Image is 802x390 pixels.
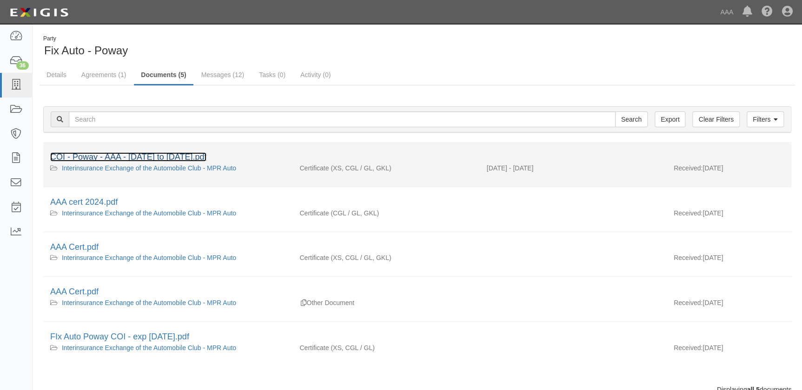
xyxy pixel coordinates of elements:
div: Interinsurance Exchange of the Automobile Club - MPR Auto [50,343,285,352]
a: Interinsurance Exchange of the Automobile Club - MPR Auto [62,164,236,172]
a: COI - Poway - AAA - [DATE] to [DATE].pdf [50,152,206,162]
p: Received: [674,163,703,173]
div: AAA Cert.pdf [50,241,784,253]
p: Received: [674,298,703,307]
a: Export [655,111,685,127]
div: Interinsurance Exchange of the Automobile Club - MPR Auto [50,163,285,173]
div: Party [43,35,128,43]
a: Interinsurance Exchange of the Automobile Club - MPR Auto [62,344,236,351]
span: Fix Auto - Poway [44,44,128,57]
a: FIx Auto Poway COI - exp [DATE].pdf [50,332,189,341]
div: Excess/Umbrella Liability Commercial General Liability / Garage Liability Garage Keepers Liability [292,163,479,173]
input: Search [615,111,648,127]
div: 36 [16,61,29,70]
div: AAA Cert.pdf [50,286,784,298]
img: logo-5460c22ac91f19d4615b14bd174203de0afe785f0fc80cf4dbbc73dc1793850b.png [7,4,71,21]
a: Agreements (1) [74,65,133,84]
input: Search [69,111,616,127]
div: Fix Auto - Poway [40,35,411,58]
a: Filters [747,111,784,127]
i: Help Center - Complianz [762,6,773,18]
a: Activity (0) [293,65,338,84]
div: Interinsurance Exchange of the Automobile Club - MPR Auto [50,253,285,262]
p: Received: [674,343,703,352]
p: Received: [674,208,703,218]
a: AAA [716,3,738,21]
div: AAA cert 2024.pdf [50,196,784,208]
a: Messages (12) [194,65,252,84]
div: Effective - Expiration [480,253,667,253]
a: AAA cert 2024.pdf [50,197,118,207]
a: Clear Filters [692,111,739,127]
a: AAA Cert.pdf [50,242,99,252]
div: Excess/Umbrella Liability Commercial General Liability / Garage Liability [292,343,479,352]
div: Interinsurance Exchange of the Automobile Club - MPR Auto [50,208,285,218]
div: Excess/Umbrella Liability Commercial General Liability / Garage Liability Garage Keepers Liability [292,253,479,262]
div: Effective 10/01/2025 - Expiration 10/01/2026 [480,163,667,173]
div: [DATE] [667,163,791,177]
div: [DATE] [667,298,791,312]
div: COI - Poway - AAA - 10-01-2025 to 10-01-2026.pdf [50,151,784,163]
a: Interinsurance Exchange of the Automobile Club - MPR Auto [62,209,236,217]
div: Effective - Expiration [480,298,667,299]
a: AAA Cert.pdf [50,287,99,296]
div: Commercial General Liability / Garage Liability Garage Keepers Liability [292,208,479,218]
div: FIx Auto Poway COI - exp 10.1.24.pdf [50,331,784,343]
a: Interinsurance Exchange of the Automobile Club - MPR Auto [62,299,236,306]
a: Interinsurance Exchange of the Automobile Club - MPR Auto [62,254,236,261]
div: [DATE] [667,208,791,222]
a: Documents (5) [134,65,193,85]
div: Duplicate [301,298,306,307]
div: Effective - Expiration [480,343,667,344]
a: Tasks (0) [252,65,292,84]
div: Other Document [292,298,479,307]
div: Interinsurance Exchange of the Automobile Club - MPR Auto [50,298,285,307]
div: [DATE] [667,343,791,357]
div: [DATE] [667,253,791,267]
p: Received: [674,253,703,262]
a: Details [40,65,73,84]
